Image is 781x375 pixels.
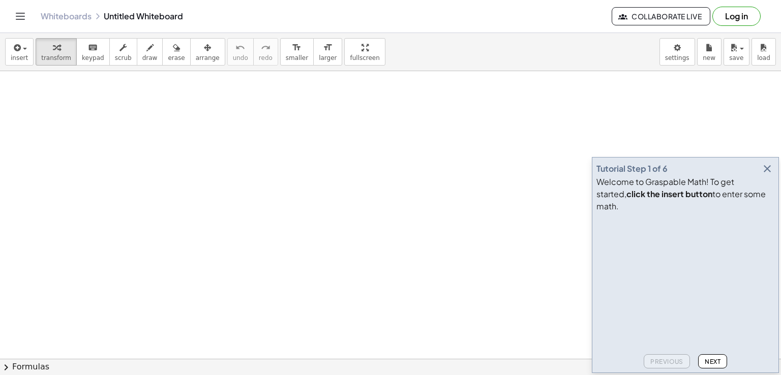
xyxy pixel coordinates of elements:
[712,7,761,26] button: Log in
[253,38,278,66] button: redoredo
[703,54,715,61] span: new
[168,54,185,61] span: erase
[233,54,248,61] span: undo
[82,54,104,61] span: keypad
[227,38,254,66] button: undoundo
[137,38,163,66] button: draw
[196,54,220,61] span: arrange
[142,54,158,61] span: draw
[259,54,273,61] span: redo
[162,38,190,66] button: erase
[752,38,776,66] button: load
[88,42,98,54] i: keyboard
[36,38,77,66] button: transform
[729,54,743,61] span: save
[12,8,28,24] button: Toggle navigation
[319,54,337,61] span: larger
[665,54,689,61] span: settings
[280,38,314,66] button: format_sizesmaller
[596,163,668,175] div: Tutorial Step 1 of 6
[41,54,71,61] span: transform
[5,38,34,66] button: insert
[344,38,385,66] button: fullscreen
[115,54,132,61] span: scrub
[620,12,702,21] span: Collaborate Live
[724,38,749,66] button: save
[350,54,379,61] span: fullscreen
[190,38,225,66] button: arrange
[235,42,245,54] i: undo
[11,54,28,61] span: insert
[612,7,710,25] button: Collaborate Live
[596,176,774,212] div: Welcome to Graspable Math! To get started, to enter some math.
[659,38,695,66] button: settings
[313,38,342,66] button: format_sizelarger
[261,42,271,54] i: redo
[286,54,308,61] span: smaller
[705,358,720,365] span: Next
[292,42,302,54] i: format_size
[76,38,110,66] button: keyboardkeypad
[757,54,770,61] span: load
[698,354,727,368] button: Next
[697,38,722,66] button: new
[323,42,333,54] i: format_size
[109,38,137,66] button: scrub
[626,189,712,199] b: click the insert button
[41,11,92,21] a: Whiteboards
